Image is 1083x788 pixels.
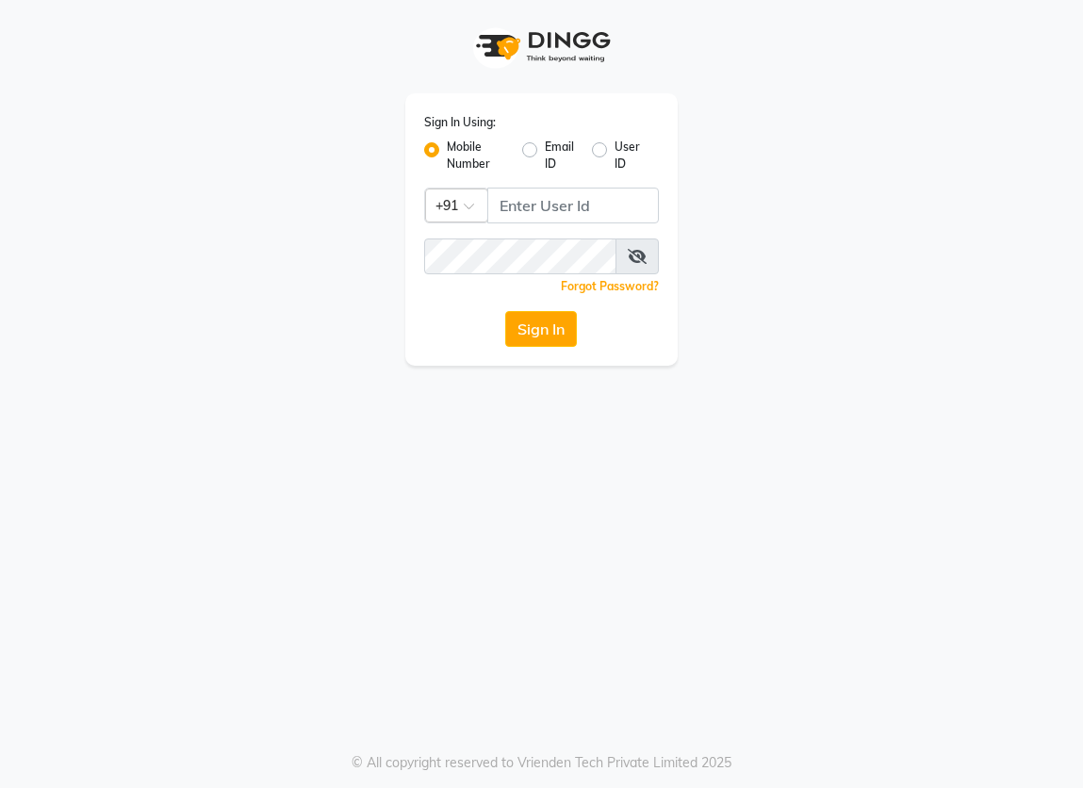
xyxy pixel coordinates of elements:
[561,279,659,293] a: Forgot Password?
[424,238,617,274] input: Username
[447,139,507,172] label: Mobile Number
[615,139,644,172] label: User ID
[424,114,496,131] label: Sign In Using:
[505,311,577,347] button: Sign In
[487,188,660,223] input: Username
[545,139,577,172] label: Email ID
[466,19,616,74] img: logo1.svg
